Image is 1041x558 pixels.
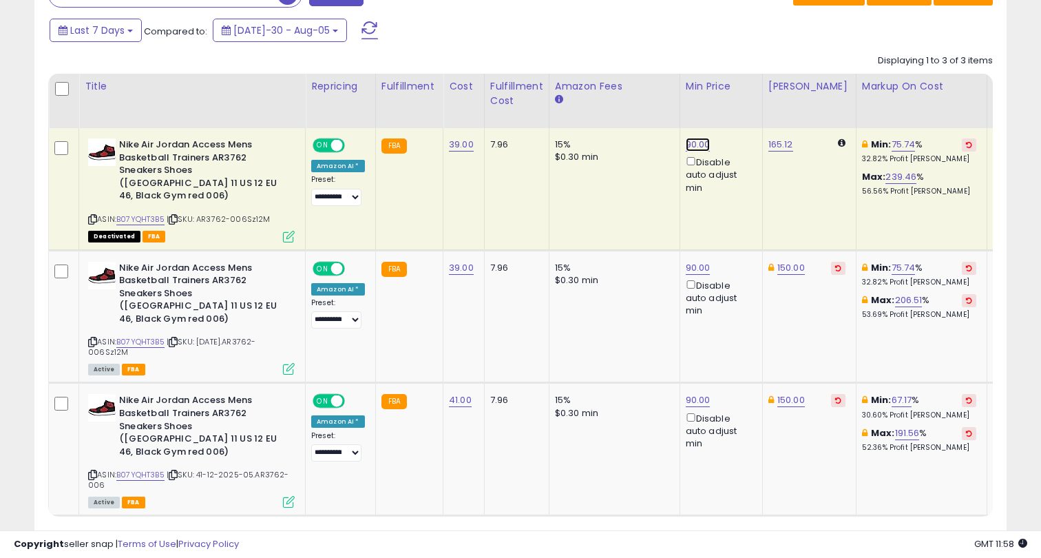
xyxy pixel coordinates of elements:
[449,79,479,94] div: Cost
[892,393,912,407] a: 67.17
[343,395,365,407] span: OFF
[555,151,669,163] div: $0.30 min
[311,415,365,428] div: Amazon AI *
[88,138,295,240] div: ASIN:
[878,54,993,68] div: Displaying 1 to 3 of 3 items
[343,140,365,152] span: OFF
[686,278,752,318] div: Disable auto adjust min
[311,79,370,94] div: Repricing
[555,94,563,106] small: Amazon Fees.
[862,443,976,453] p: 52.36% Profit [PERSON_NAME]
[85,79,299,94] div: Title
[555,394,669,406] div: 15%
[871,426,895,440] b: Max:
[88,138,116,166] img: 41SisC-jujL._SL40_.jpg
[871,138,892,151] b: Min:
[314,395,331,407] span: ON
[555,79,674,94] div: Amazon Fees
[381,79,437,94] div: Fulfillment
[895,293,923,307] a: 206.51
[862,411,976,420] p: 30.60% Profit [PERSON_NAME]
[768,79,850,94] div: [PERSON_NAME]
[88,262,295,374] div: ASIN:
[381,262,407,277] small: FBA
[122,364,145,375] span: FBA
[490,138,538,151] div: 7.96
[856,74,987,128] th: The percentage added to the cost of goods (COGS) that forms the calculator for Min & Max prices.
[892,138,916,152] a: 75.74
[974,537,1027,550] span: 2025-08-13 11:58 GMT
[14,538,239,551] div: seller snap | |
[862,171,976,196] div: %
[213,19,347,42] button: [DATE]-30 - Aug-05
[311,431,365,462] div: Preset:
[686,261,711,275] a: 90.00
[449,261,474,275] a: 39.00
[862,138,976,164] div: %
[686,393,711,407] a: 90.00
[892,261,916,275] a: 75.74
[116,336,165,348] a: B07YQHT3B5
[314,140,331,152] span: ON
[993,138,1035,151] div: 0
[116,214,165,225] a: B07YQHT3B5
[862,310,976,320] p: 53.69% Profit [PERSON_NAME]
[871,293,895,307] b: Max:
[871,261,892,274] b: Min:
[119,138,286,206] b: Nike Air Jordan Access Mens Basketball Trainers AR3762 Sneakers Shoes ([GEOGRAPHIC_DATA] 11 US 12...
[862,170,886,183] b: Max:
[119,262,286,329] b: Nike Air Jordan Access Mens Basketball Trainers AR3762 Sneakers Shoes ([GEOGRAPHIC_DATA] 11 US 12...
[88,336,255,357] span: | SKU: [DATE].AR3762-006Sz12M
[70,23,125,37] span: Last 7 Days
[311,160,365,172] div: Amazon AI *
[88,497,120,508] span: All listings currently available for purchase on Amazon
[993,394,1035,406] div: 2
[490,262,538,274] div: 7.96
[555,138,669,151] div: 15%
[490,79,543,108] div: Fulfillment Cost
[314,262,331,274] span: ON
[116,469,165,481] a: B07YQHT3B5
[862,294,976,320] div: %
[555,274,669,287] div: $0.30 min
[993,79,1040,108] div: Fulfillable Quantity
[686,79,757,94] div: Min Price
[14,537,64,550] strong: Copyright
[862,262,976,287] div: %
[686,411,752,451] div: Disable auto adjust min
[555,262,669,274] div: 15%
[50,19,142,42] button: Last 7 Days
[88,262,116,289] img: 41SisC-jujL._SL40_.jpg
[449,138,474,152] a: 39.00
[871,393,892,406] b: Min:
[381,394,407,409] small: FBA
[88,469,289,490] span: | SKU: 41-12-2025-05.AR3762-006
[993,262,1035,274] div: 1
[144,25,207,38] span: Compared to:
[768,138,793,152] a: 165.12
[686,154,752,194] div: Disable auto adjust min
[777,261,805,275] a: 150.00
[233,23,330,37] span: [DATE]-30 - Aug-05
[555,407,669,420] div: $0.30 min
[862,154,976,164] p: 32.82% Profit [PERSON_NAME]
[862,427,976,453] div: %
[686,138,711,152] a: 90.00
[118,537,176,550] a: Terms of Use
[178,537,239,550] a: Privacy Policy
[122,497,145,508] span: FBA
[343,262,365,274] span: OFF
[862,187,976,196] p: 56.56% Profit [PERSON_NAME]
[449,393,472,407] a: 41.00
[119,394,286,462] b: Nike Air Jordan Access Mens Basketball Trainers AR3762 Sneakers Shoes ([GEOGRAPHIC_DATA] 11 US 12...
[88,394,295,506] div: ASIN:
[381,138,407,154] small: FBA
[311,298,365,329] div: Preset:
[490,394,538,406] div: 7.96
[143,231,166,242] span: FBA
[862,394,976,420] div: %
[311,283,365,296] div: Amazon AI *
[167,214,271,225] span: | SKU: AR3762-006Sz12M
[311,175,365,206] div: Preset:
[862,278,976,287] p: 32.82% Profit [PERSON_NAME]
